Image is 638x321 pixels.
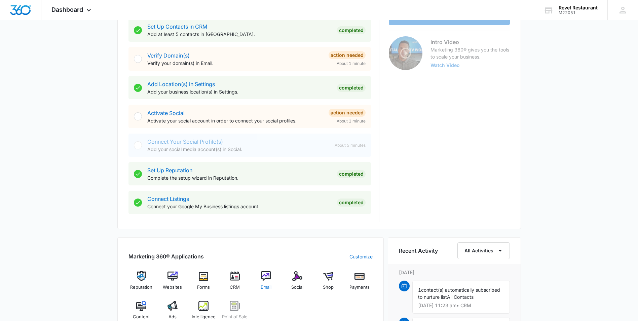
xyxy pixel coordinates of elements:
p: Activate your social account in order to connect your social profiles. [147,117,323,124]
button: All Activities [457,242,510,259]
p: Add at least 5 contacts in [GEOGRAPHIC_DATA]. [147,31,332,38]
a: CRM [222,271,248,295]
span: Reputation [130,284,152,291]
div: Completed [337,170,366,178]
h6: Recent Activity [399,247,438,255]
a: Set Up Contacts in CRM [147,23,207,30]
p: [DATE] [399,269,510,276]
div: Completed [337,26,366,34]
a: Reputation [128,271,154,295]
span: Shop [323,284,334,291]
p: Add your social media account(s) in Social. [147,146,329,153]
p: Complete the setup wizard in Reputation. [147,174,332,181]
h3: Intro Video [430,38,510,46]
a: Websites [159,271,185,295]
a: Connect Listings [147,195,189,202]
span: contact(s) automatically subscribed to nurture list [418,287,500,300]
p: Connect your Google My Business listings account. [147,203,332,210]
button: Watch Video [430,63,460,68]
p: [DATE] 11:23 am • CRM [418,303,504,308]
div: Action Needed [329,51,366,59]
span: Forms [197,284,210,291]
span: Websites [163,284,182,291]
div: Action Needed [329,109,366,117]
a: Customize [349,253,373,260]
a: Set Up Reputation [147,167,192,174]
p: Verify your domain(s) in Email. [147,60,323,67]
span: Email [261,284,271,291]
span: Point of Sale [222,314,248,320]
span: Social [291,284,303,291]
img: Intro Video [389,36,422,70]
div: account name [559,5,598,10]
a: Payments [347,271,373,295]
span: Content [133,314,150,320]
a: Shop [315,271,341,295]
a: Activate Social [147,110,185,116]
div: account id [559,10,598,15]
span: All Contacts [447,294,474,300]
h2: Marketing 360® Applications [128,252,204,260]
span: CRM [230,284,240,291]
span: Payments [349,284,370,291]
a: Email [253,271,279,295]
span: About 5 minutes [335,142,366,148]
p: Marketing 360® gives you the tools to scale your business. [430,46,510,60]
span: 1 [418,287,421,293]
span: About 1 minute [337,118,366,124]
span: Ads [168,314,177,320]
div: Completed [337,199,366,207]
a: Forms [191,271,217,295]
a: Verify Domain(s) [147,52,190,59]
span: About 1 minute [337,61,366,67]
p: Add your business location(s) in Settings. [147,88,332,95]
span: Dashboard [51,6,83,13]
a: Add Location(s) in Settings [147,81,215,87]
span: Intelligence [192,314,216,320]
div: Completed [337,84,366,92]
a: Social [284,271,310,295]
